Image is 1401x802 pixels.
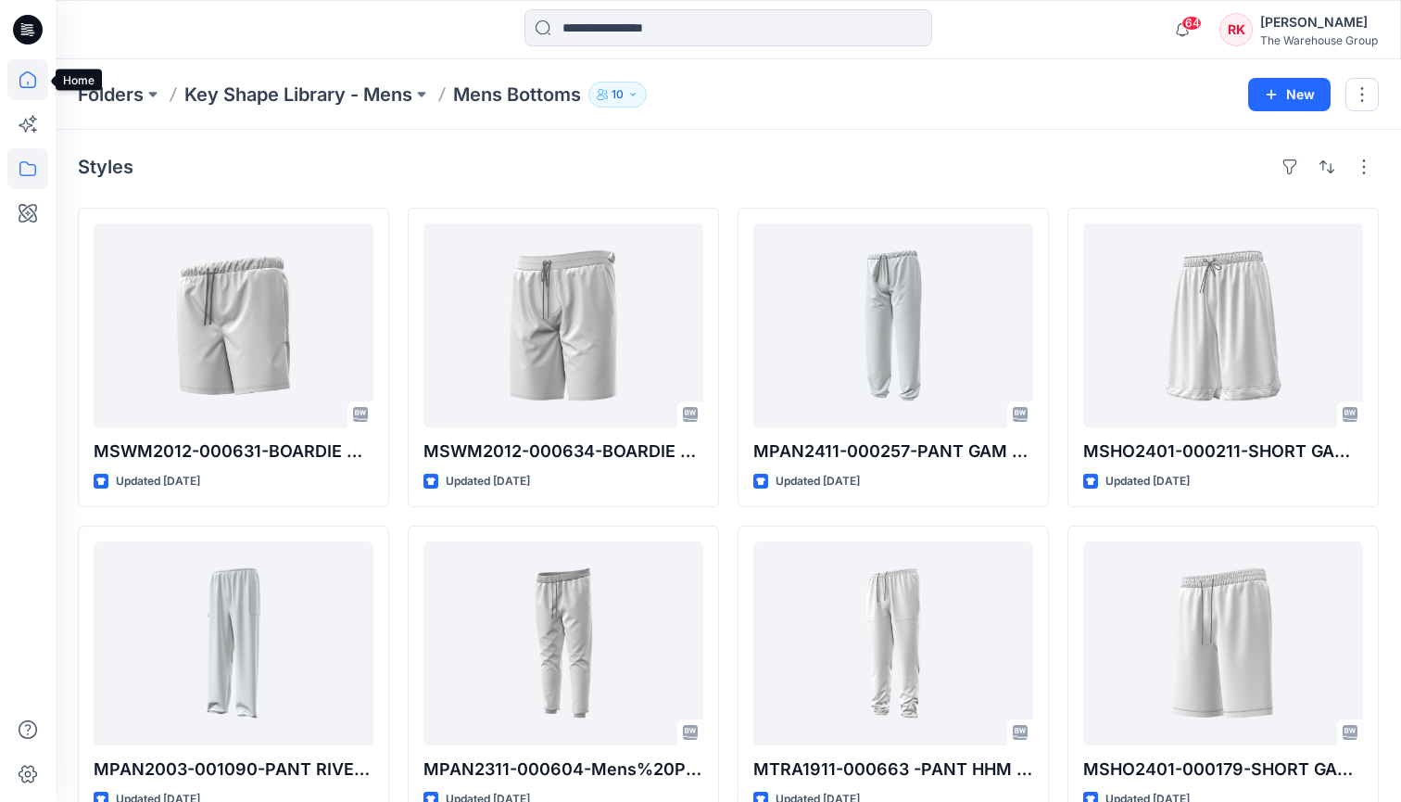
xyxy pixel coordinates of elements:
[423,757,703,783] p: MPAN2311-000604-Mens%20Pants Correction
[1083,541,1363,745] a: MSHO2401-000179-SHORT GAM BASKETBALL AOP TBL Correction
[94,757,373,783] p: MPAN2003-001090-PANT RIVET WATERPROOF
[1219,13,1253,46] div: RK
[94,541,373,745] a: MPAN2003-001090-PANT RIVET WATERPROOF
[94,223,373,427] a: MSWM2012-000631-BOARDIE HHM MFIBRE PS
[1260,33,1378,47] div: The Warehouse Group
[446,472,530,491] p: Updated [DATE]
[1248,78,1331,111] button: New
[184,82,412,108] a: Key Shape Library - Mens
[1083,757,1363,783] p: MSHO2401-000179-SHORT GAM BASKETBALL AOP TBL Correction
[423,223,703,427] a: MSWM2012-000634-BOARDIE HHM 4W STRETCH
[776,472,860,491] p: Updated [DATE]
[588,82,647,108] button: 10
[423,541,703,745] a: MPAN2311-000604-Mens%20Pants Correction
[753,223,1033,427] a: MPAN2411-000257-PANT GAM TRACK CUFF GRAPHIC
[753,541,1033,745] a: MTRA1911-000663 -PANT HHM TRACKPANT Correction
[1181,16,1202,31] span: 64
[453,82,581,108] p: Mens Bottoms
[1260,11,1378,33] div: [PERSON_NAME]
[116,472,200,491] p: Updated [DATE]
[423,439,703,465] p: MSWM2012-000634-BOARDIE HHM 4W STRETCH
[1105,472,1190,491] p: Updated [DATE]
[753,757,1033,783] p: MTRA1911-000663 -PANT HHM TRACKPANT Correction
[1083,439,1363,465] p: MSHO2401-000211-SHORT GAM BASKETBALL PS TBL Correction
[753,439,1033,465] p: MPAN2411-000257-PANT GAM TRACK CUFF GRAPHIC
[78,156,133,178] h4: Styles
[94,439,373,465] p: MSWM2012-000631-BOARDIE HHM MFIBRE PS
[1083,223,1363,427] a: MSHO2401-000211-SHORT GAM BASKETBALL PS TBL Correction
[612,84,624,105] p: 10
[78,82,144,108] a: Folders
